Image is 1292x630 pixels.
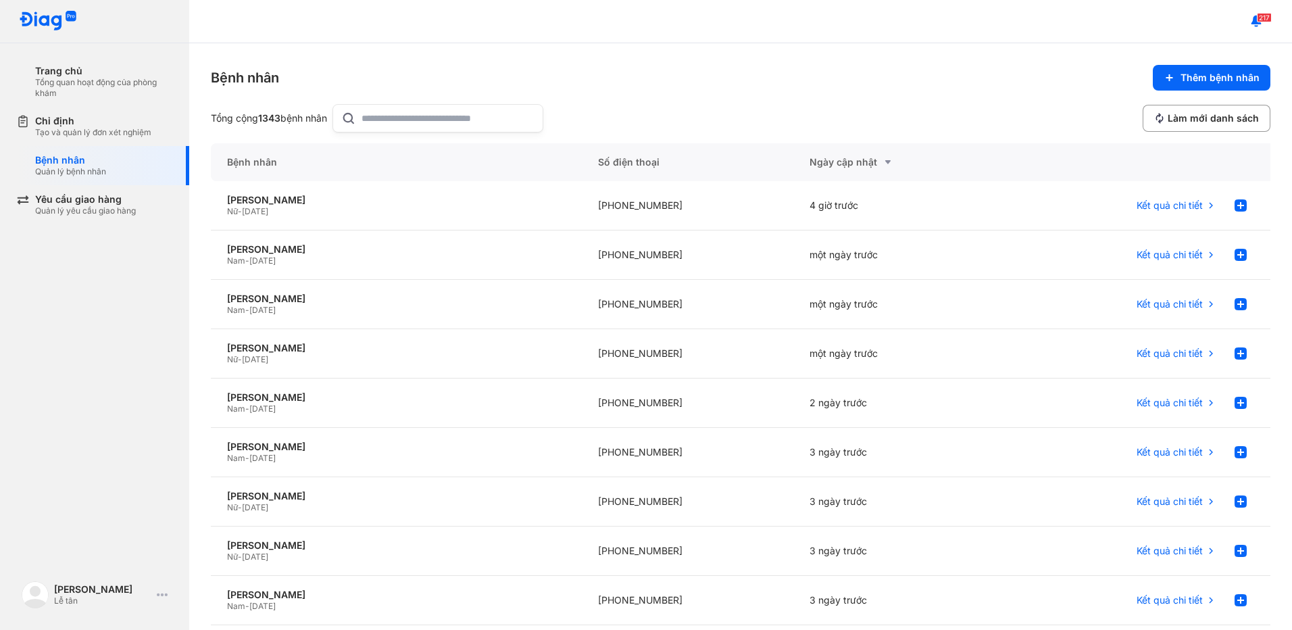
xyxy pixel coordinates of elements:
[227,441,566,453] div: [PERSON_NAME]
[35,193,136,205] div: Yêu cầu giao hàng
[582,280,794,329] div: [PHONE_NUMBER]
[582,143,794,181] div: Số điện thoại
[227,404,245,414] span: Nam
[249,404,276,414] span: [DATE]
[227,601,245,611] span: Nam
[1137,446,1203,458] span: Kết quả chi tiết
[35,166,106,177] div: Quản lý bệnh nhân
[22,581,49,608] img: logo
[1143,105,1270,132] button: Làm mới danh sách
[238,354,242,364] span: -
[19,11,77,32] img: logo
[1137,249,1203,261] span: Kết quả chi tiết
[227,453,245,463] span: Nam
[1153,65,1270,91] button: Thêm bệnh nhân
[793,280,1005,329] div: một ngày trước
[227,243,566,256] div: [PERSON_NAME]
[582,231,794,280] div: [PHONE_NUMBER]
[582,576,794,625] div: [PHONE_NUMBER]
[1181,72,1260,84] span: Thêm bệnh nhân
[1137,594,1203,606] span: Kết quả chi tiết
[227,589,566,601] div: [PERSON_NAME]
[582,379,794,428] div: [PHONE_NUMBER]
[35,127,151,138] div: Tạo và quản lý đơn xét nghiệm
[582,181,794,231] div: [PHONE_NUMBER]
[793,576,1005,625] div: 3 ngày trước
[793,329,1005,379] div: một ngày trước
[227,502,238,512] span: Nữ
[35,77,173,99] div: Tổng quan hoạt động của phòng khám
[793,527,1005,576] div: 3 ngày trước
[793,379,1005,428] div: 2 ngày trước
[54,583,151,596] div: [PERSON_NAME]
[1137,298,1203,310] span: Kết quả chi tiết
[245,601,249,611] span: -
[793,477,1005,527] div: 3 ngày trước
[249,256,276,266] span: [DATE]
[211,112,327,124] div: Tổng cộng bệnh nhân
[238,502,242,512] span: -
[238,206,242,216] span: -
[249,601,276,611] span: [DATE]
[227,490,566,502] div: [PERSON_NAME]
[1137,397,1203,409] span: Kết quả chi tiết
[242,354,268,364] span: [DATE]
[582,477,794,527] div: [PHONE_NUMBER]
[1168,112,1259,124] span: Làm mới danh sách
[242,502,268,512] span: [DATE]
[582,329,794,379] div: [PHONE_NUMBER]
[227,194,566,206] div: [PERSON_NAME]
[1137,495,1203,508] span: Kết quả chi tiết
[227,293,566,305] div: [PERSON_NAME]
[35,154,106,166] div: Bệnh nhân
[1137,347,1203,360] span: Kết quả chi tiết
[242,552,268,562] span: [DATE]
[227,391,566,404] div: [PERSON_NAME]
[227,256,245,266] span: Nam
[582,527,794,576] div: [PHONE_NUMBER]
[245,453,249,463] span: -
[242,206,268,216] span: [DATE]
[249,305,276,315] span: [DATE]
[211,68,279,87] div: Bệnh nhân
[227,342,566,354] div: [PERSON_NAME]
[1137,199,1203,212] span: Kết quả chi tiết
[227,552,238,562] span: Nữ
[54,596,151,606] div: Lễ tân
[238,552,242,562] span: -
[227,539,566,552] div: [PERSON_NAME]
[245,305,249,315] span: -
[227,305,245,315] span: Nam
[793,181,1005,231] div: 4 giờ trước
[35,115,151,127] div: Chỉ định
[245,256,249,266] span: -
[35,205,136,216] div: Quản lý yêu cầu giao hàng
[1137,545,1203,557] span: Kết quả chi tiết
[793,428,1005,477] div: 3 ngày trước
[245,404,249,414] span: -
[793,231,1005,280] div: một ngày trước
[249,453,276,463] span: [DATE]
[1257,13,1272,22] span: 217
[227,206,238,216] span: Nữ
[35,65,173,77] div: Trang chủ
[227,354,238,364] span: Nữ
[258,112,280,124] span: 1343
[211,143,582,181] div: Bệnh nhân
[810,154,989,170] div: Ngày cập nhật
[582,428,794,477] div: [PHONE_NUMBER]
